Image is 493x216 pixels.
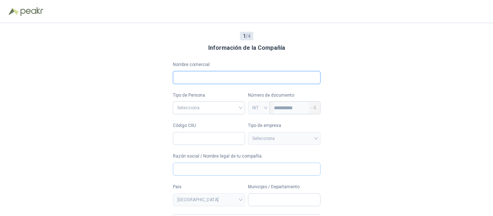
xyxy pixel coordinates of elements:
label: Municipio / Departamento [248,184,320,190]
b: 1 [243,33,246,39]
p: Número de documento [248,92,320,99]
label: Razón social / Nombre legal de tu compañía [173,153,320,160]
span: - 4 [310,102,316,114]
span: COLOMBIA [177,194,241,205]
label: Nombre comercial [173,61,320,68]
img: Peakr [20,7,43,16]
img: Logo [9,8,19,15]
label: Código CIIU [173,122,245,129]
label: Tipo de empresa [248,122,320,129]
label: Tipo de Persona [173,92,245,99]
span: NIT [252,102,266,113]
h3: Información de la Compañía [208,43,285,53]
span: / 4 [243,32,250,40]
label: Pais [173,184,245,190]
